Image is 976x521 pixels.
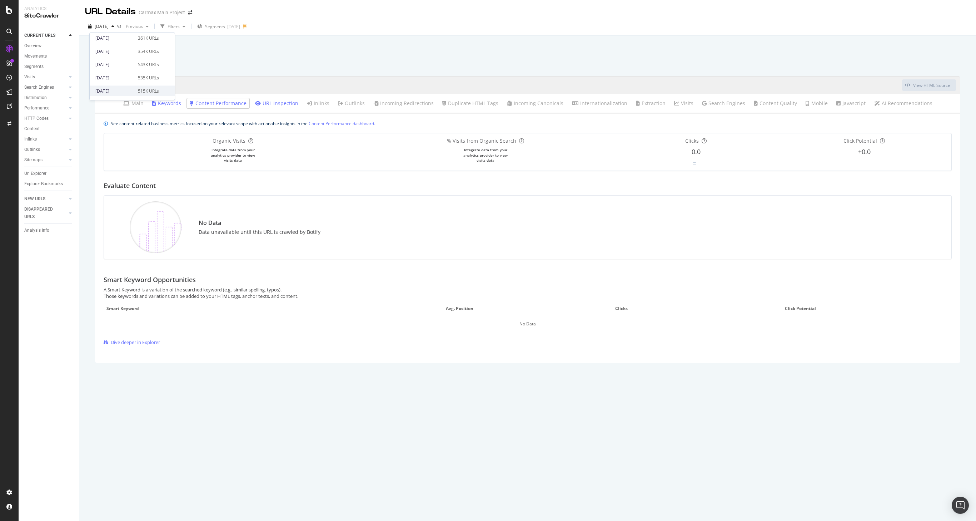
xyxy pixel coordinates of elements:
div: Explorer Bookmarks [24,180,63,188]
a: Search Engines [24,84,67,91]
a: Visits [24,73,67,81]
div: HTTP Codes [24,115,49,122]
div: [DATE] [95,74,134,81]
a: Analysis Info [24,227,74,234]
div: [DATE] [95,88,134,94]
div: Overview [24,42,41,50]
a: Inlinks [24,136,67,143]
a: CURRENT URLS [24,32,67,39]
div: Data unavailable until this URL is crawled by Botify [199,228,320,236]
div: Performance [24,104,49,112]
button: Filters [158,21,188,32]
a: Sitemaps [24,156,67,164]
span: Click Potential [843,137,877,144]
div: DISAPPEARED URLS [24,206,60,221]
a: Internationalization [572,100,627,107]
div: [DATE] [227,24,240,30]
div: Analysis Info [24,227,49,234]
a: [URL][DOMAIN_NAME] [99,76,902,94]
div: Open Intercom Messenger [952,497,969,514]
h2: Evaluate Content [104,182,156,190]
div: 354K URLs [138,48,159,54]
a: Explorer Bookmarks [24,180,74,188]
a: Segments [24,63,74,70]
div: % Visits from Organic Search [447,137,524,144]
a: Javascript [836,100,866,107]
button: View HTML Source [902,79,956,91]
div: No Data [104,315,952,333]
a: Keywords [152,100,181,107]
div: Filters [168,24,180,30]
div: Distribution [24,94,47,102]
a: Url Explorer [24,170,74,177]
div: View HTML Source [913,82,950,88]
img: CKGWtfuM.png [130,201,181,253]
a: Incoming Canonicals [507,100,563,107]
div: See content-related business metrics focused on your relevant scope with actionable insights in the [111,120,375,127]
a: Visits [674,100,693,107]
a: HTTP Codes [24,115,67,122]
span: Segments [205,24,225,30]
button: [DATE] [85,21,117,32]
div: Inlinks [24,136,37,143]
div: Content [24,125,40,133]
div: [DATE] [95,61,134,68]
div: Organic Visits [213,137,253,144]
div: Search Engines [24,84,54,91]
button: Previous [123,21,151,32]
div: A Smart Keyword is a variation of the searched keyword (e.g., similar spelling, typos). Those key... [104,286,952,300]
span: +0.0 [858,147,871,156]
a: Outlinks [338,100,365,107]
div: [DATE] [95,48,134,54]
span: Previous [123,23,143,29]
div: info banner [104,120,952,127]
a: Movements [24,53,74,60]
span: Clicks [615,305,777,312]
div: CURRENT URLS [24,32,55,39]
div: Outlinks [24,146,40,153]
div: Sitemaps [24,156,43,164]
span: vs [117,23,123,29]
span: Clicks [685,137,699,144]
a: Incoming Redirections [373,100,434,107]
a: Content [24,125,74,133]
a: Content Quality [754,100,797,107]
a: Overview [24,42,74,50]
div: 535K URLs [138,74,159,81]
span: 0.0 [692,147,701,156]
a: Outlinks [24,146,67,153]
span: Smart Keyword [106,305,438,312]
a: AI Recommendations [874,100,932,107]
a: Search Engines [702,100,745,107]
div: arrow-right-arrow-left [188,10,192,15]
div: Carmax Main Project [139,9,185,16]
a: Extraction [636,100,666,107]
span: Avg. Position [446,305,608,312]
a: URL Inspection [255,100,298,107]
div: Integrate data from your analytics provider to view visits data [209,147,258,163]
h2: Smart Keyword Opportunities [104,276,196,284]
a: Duplicate HTML Tags [442,100,498,107]
div: No Data [199,219,320,227]
span: Click Potential [785,305,947,312]
div: Analytics [24,6,73,12]
a: Content Performance dashboard. [309,120,375,127]
div: - [697,160,699,167]
div: URL Details [85,6,136,18]
div: 361K URLs [138,35,159,41]
div: Visits [24,73,35,81]
a: Mobile [806,100,828,107]
span: 2024 Feb. 11th [95,23,109,29]
a: Inlinks [307,100,329,107]
div: Movements [24,53,47,60]
div: 515K URLs [138,88,159,94]
a: Main [123,100,144,107]
a: Dive deeper in Explorer [104,339,160,346]
a: NEW URLS [24,195,67,203]
img: Equal [693,162,696,164]
div: Url Explorer [24,170,46,177]
a: DISAPPEARED URLS [24,206,67,221]
div: Segments [24,63,44,70]
div: SiteCrawler [24,12,73,20]
span: Dive deeper in Explorer [111,339,160,346]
